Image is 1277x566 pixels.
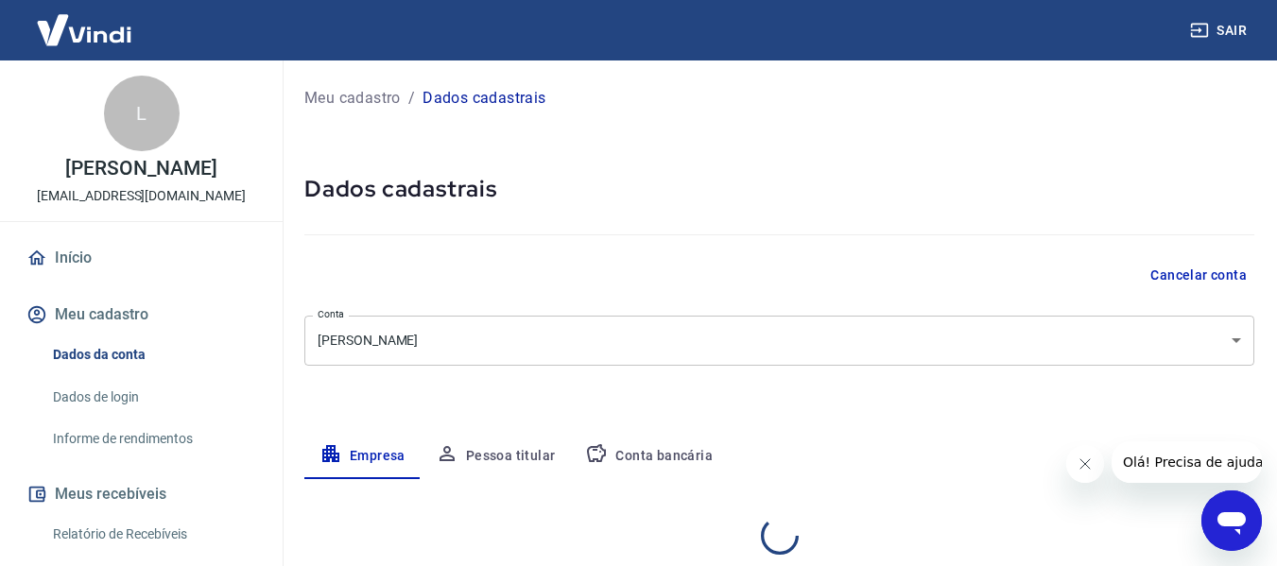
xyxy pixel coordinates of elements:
button: Meus recebíveis [23,473,260,515]
button: Conta bancária [570,434,728,479]
p: [PERSON_NAME] [65,159,216,179]
iframe: Fechar mensagem [1066,445,1104,483]
button: Sair [1186,13,1254,48]
iframe: Botão para abrir a janela de mensagens [1201,490,1262,551]
label: Conta [318,307,344,321]
p: Dados cadastrais [423,87,545,110]
span: Olá! Precisa de ajuda? [11,13,159,28]
a: Meu cadastro [304,87,401,110]
a: Relatório de Recebíveis [45,515,260,554]
button: Empresa [304,434,421,479]
div: [PERSON_NAME] [304,316,1254,366]
a: Informe de rendimentos [45,420,260,458]
button: Cancelar conta [1143,258,1254,293]
a: Dados da conta [45,335,260,374]
div: L [104,76,180,151]
button: Meu cadastro [23,294,260,335]
a: Dados de login [45,378,260,417]
p: [EMAIL_ADDRESS][DOMAIN_NAME] [37,186,246,206]
h5: Dados cadastrais [304,174,1254,204]
img: Vindi [23,1,146,59]
a: Início [23,237,260,279]
iframe: Mensagem da empresa [1112,441,1262,483]
p: / [408,87,415,110]
button: Pessoa titular [421,434,571,479]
